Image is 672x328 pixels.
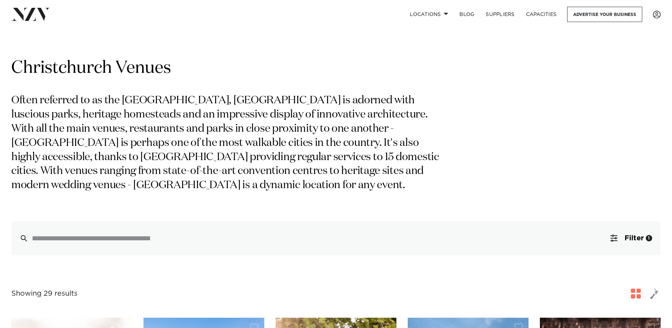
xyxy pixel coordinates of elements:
div: 1 [646,235,652,241]
a: Advertise your business [567,7,642,22]
h1: Christchurch Venues [11,57,661,80]
a: BLOG [454,7,480,22]
img: nzv-logo.png [11,8,50,21]
span: Filter [625,235,644,242]
a: Capacities [520,7,563,22]
a: Locations [404,7,454,22]
div: Showing 29 results [11,288,78,299]
p: Often referred to as the [GEOGRAPHIC_DATA], [GEOGRAPHIC_DATA] is adorned with luscious parks, her... [11,94,449,193]
a: SUPPLIERS [480,7,520,22]
button: Filter1 [602,221,661,255]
